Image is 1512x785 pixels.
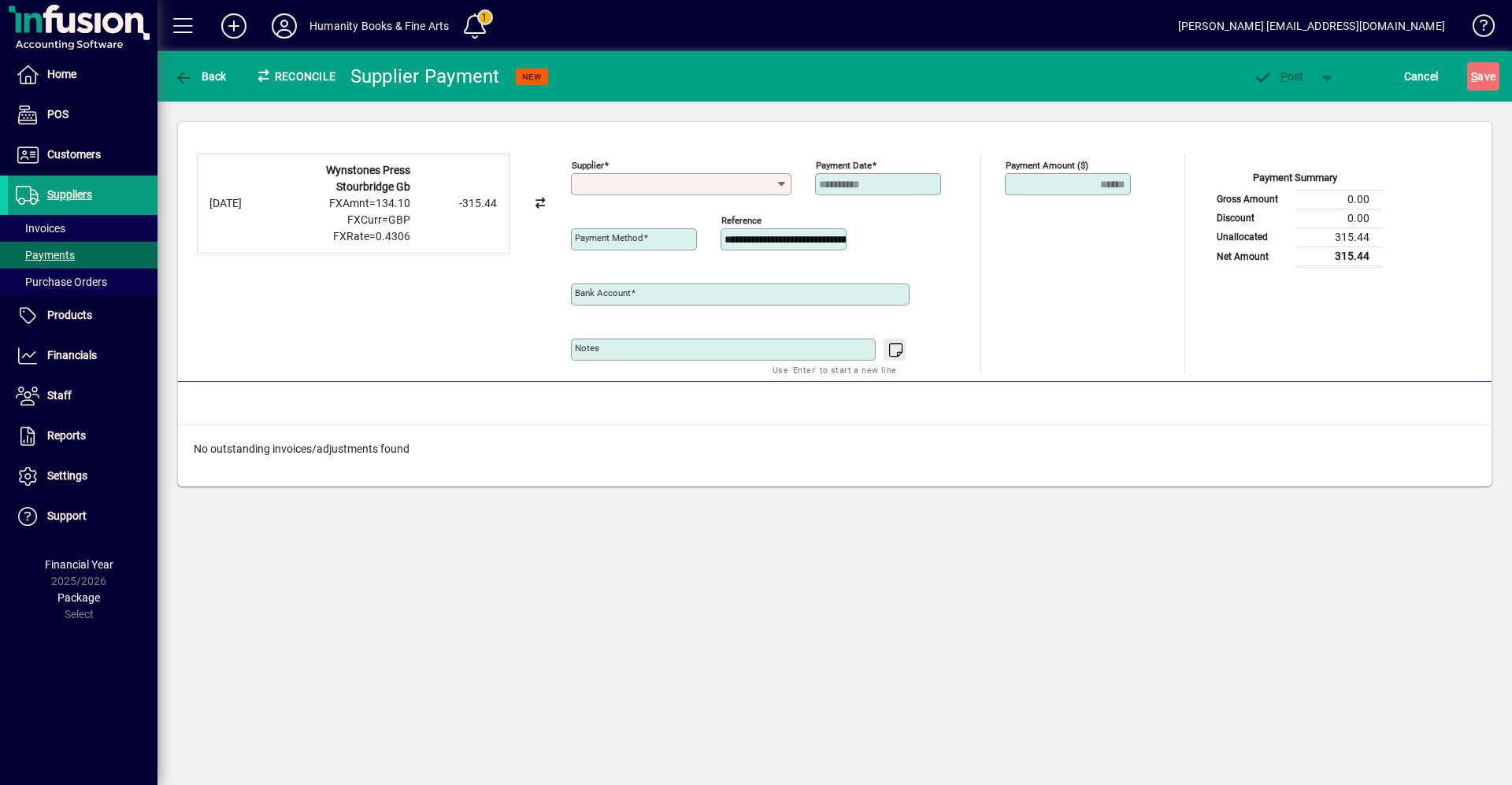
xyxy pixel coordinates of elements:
[8,242,157,268] a: Payments
[1006,160,1088,171] mat-label: Payment Amount ($)
[16,222,65,235] span: Invoices
[326,164,410,193] strong: Wynstones Press Stourbridge Gb
[8,336,157,376] a: Financials
[8,457,157,496] a: Settings
[1245,62,1312,91] button: Post
[1471,70,1477,83] span: S
[816,160,872,171] mat-label: Payment Date
[309,13,450,39] div: Humanity Books & Fine Arts
[575,287,631,298] mat-label: Bank Account
[773,361,896,379] mat-hint: Use 'Enter' to start a new line
[1295,190,1382,209] td: 0.00
[8,376,157,416] a: Staff
[721,215,762,226] mat-label: Reference
[1209,246,1295,266] td: Net Amount
[8,55,157,94] a: Home
[259,12,309,40] button: Profile
[1253,70,1304,83] span: ost
[418,195,497,212] div: -315.44
[16,249,75,261] span: Payments
[575,232,643,243] mat-label: Payment method
[1280,70,1288,83] span: P
[178,425,1492,473] div: No outstanding invoices/adjustments found
[350,64,500,89] div: Supplier Payment
[572,160,604,171] mat-label: Supplier
[1209,154,1382,268] app-page-summary-card: Payment Summary
[329,197,410,243] span: FXAmnt=134.10 FXCurr=GBP FXRate=0.4306
[57,591,100,604] span: Package
[1178,13,1445,39] div: [PERSON_NAME] [EMAIL_ADDRESS][DOMAIN_NAME]
[575,343,599,354] mat-label: Notes
[47,389,72,402] span: Staff
[47,469,87,482] span: Settings
[1209,209,1295,228] td: Discount
[1295,246,1382,266] td: 315.44
[45,558,113,571] span: Financial Year
[1209,190,1295,209] td: Gross Amount
[1471,64,1495,89] span: ave
[1209,170,1382,190] div: Payment Summary
[47,148,101,161] span: Customers
[1404,64,1439,89] span: Cancel
[47,349,97,361] span: Financials
[47,108,69,120] span: POS
[47,188,92,201] span: Suppliers
[47,309,92,321] span: Products
[47,509,87,522] span: Support
[8,497,157,536] a: Support
[8,215,157,242] a: Invoices
[47,429,86,442] span: Reports
[157,62,244,91] app-page-header-button: Back
[8,95,157,135] a: POS
[16,276,107,288] span: Purchase Orders
[209,12,259,40] button: Add
[8,268,157,295] a: Purchase Orders
[522,72,542,82] span: NEW
[8,417,157,456] a: Reports
[244,64,339,89] div: Reconcile
[1295,228,1382,246] td: 315.44
[8,296,157,335] a: Products
[1400,62,1443,91] button: Cancel
[47,68,76,80] span: Home
[1209,228,1295,246] td: Unallocated
[170,62,231,91] button: Back
[8,135,157,175] a: Customers
[1295,209,1382,228] td: 0.00
[209,195,272,212] div: [DATE]
[1461,3,1492,54] a: Knowledge Base
[174,70,227,83] span: Back
[1467,62,1499,91] button: Save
